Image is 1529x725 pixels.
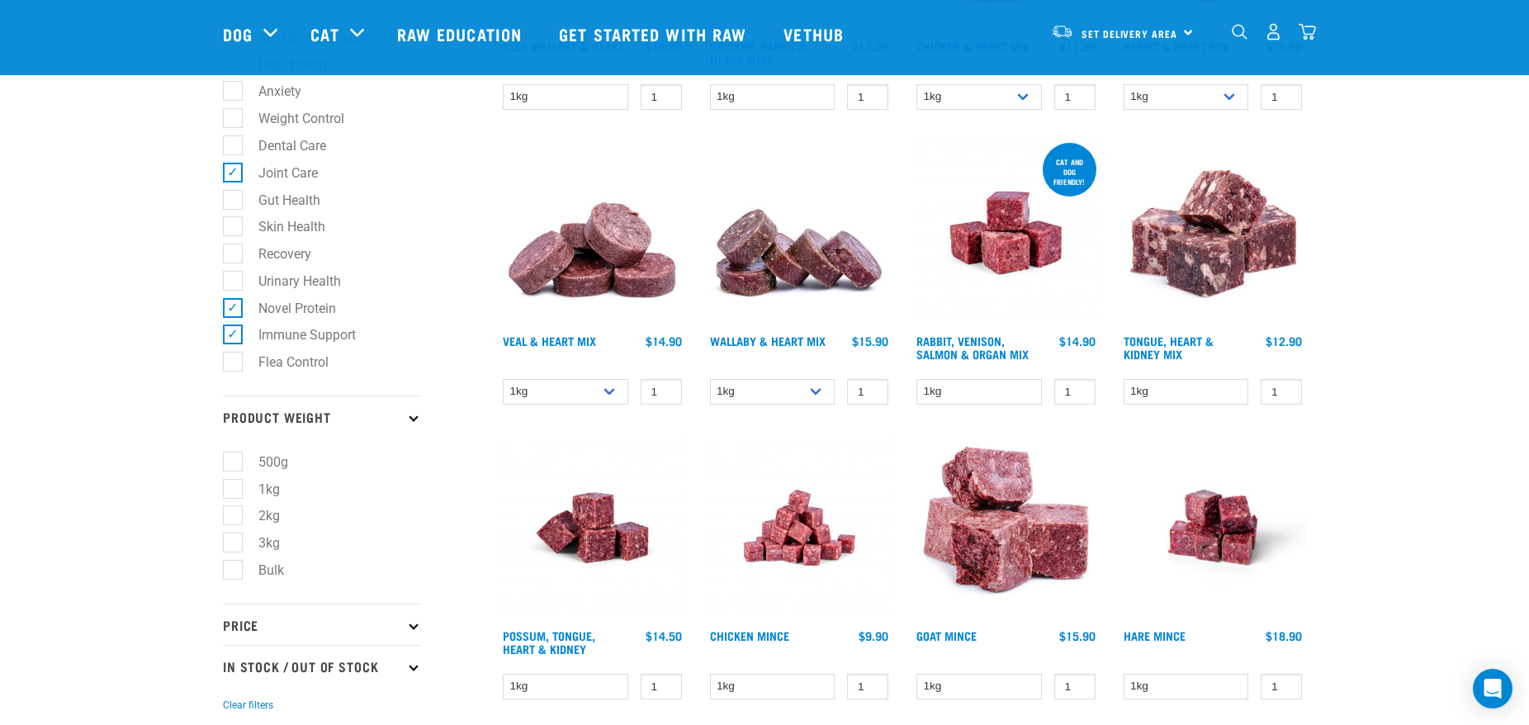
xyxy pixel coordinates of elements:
label: Gut Health [232,190,327,211]
div: Cat and dog friendly! [1043,149,1096,194]
label: Urinary Health [232,271,348,291]
input: 1 [847,84,888,110]
img: home-icon-1@2x.png [1232,24,1247,40]
label: Anxiety [232,81,308,102]
label: Weight Control [232,108,351,129]
a: Goat Mince [916,633,977,638]
img: 1093 Wallaby Heart Medallions 01 [706,140,893,327]
p: Product Weight [223,396,421,437]
p: In Stock / Out Of Stock [223,645,421,686]
img: 1152 Veal Heart Medallions 01 [499,140,686,327]
img: Raw Essentials Hare Mince Raw Bites For Cats & Dogs [1120,434,1307,622]
a: Raw Education [381,1,542,67]
div: $14.90 [1059,334,1096,348]
input: 1 [641,379,682,405]
a: Get started with Raw [542,1,767,67]
input: 1 [1054,379,1096,405]
span: Set Delivery Area [1082,31,1177,36]
div: $14.90 [646,334,682,348]
p: Price [223,604,421,645]
div: $18.90 [1266,629,1302,642]
a: Dog [223,21,253,46]
img: van-moving.png [1051,24,1073,39]
a: Veal & Heart Mix [503,338,596,344]
img: 1167 Tongue Heart Kidney Mix 01 [1120,140,1307,327]
div: $15.90 [1059,629,1096,642]
a: Possum, Tongue, Heart & Kidney [503,633,595,652]
img: Chicken M Ince 1613 [706,434,893,622]
a: Rabbit, Venison, Salmon & Organ Mix [916,338,1029,357]
input: 1 [1054,84,1096,110]
div: $12.90 [1266,334,1302,348]
input: 1 [641,84,682,110]
label: Novel Protein [232,298,343,319]
img: user.png [1265,23,1282,40]
input: 1 [1261,674,1302,699]
input: 1 [847,379,888,405]
label: Dental Care [232,135,333,156]
a: Wallaby & Heart Mix [710,338,826,344]
input: 1 [641,674,682,699]
label: Flea Control [232,352,335,372]
label: 2kg [232,505,286,526]
a: Cat [310,21,338,46]
label: 500g [232,452,295,472]
img: Possum Tongue Heart Kidney 1682 [499,434,686,622]
a: Chicken Mince [710,633,789,638]
img: home-icon@2x.png [1299,23,1316,40]
div: $14.50 [646,629,682,642]
input: 1 [847,674,888,699]
div: Open Intercom Messenger [1473,669,1512,708]
input: 1 [1054,674,1096,699]
label: Joint Care [232,163,324,183]
input: 1 [1261,84,1302,110]
a: Vethub [767,1,864,67]
label: Bulk [232,560,291,580]
img: Rabbit Venison Salmon Organ 1688 [912,140,1100,327]
a: Tongue, Heart & Kidney Mix [1124,338,1214,357]
label: Recovery [232,244,318,264]
label: 3kg [232,533,286,553]
label: Immune Support [232,325,362,345]
label: 1kg [232,479,286,500]
button: Clear filters [223,698,273,713]
img: 1077 Wild Goat Mince 01 [912,434,1100,622]
input: 1 [1261,379,1302,405]
div: $15.90 [852,334,888,348]
a: Hare Mince [1124,633,1186,638]
div: $9.90 [859,629,888,642]
label: Skin Health [232,216,332,237]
